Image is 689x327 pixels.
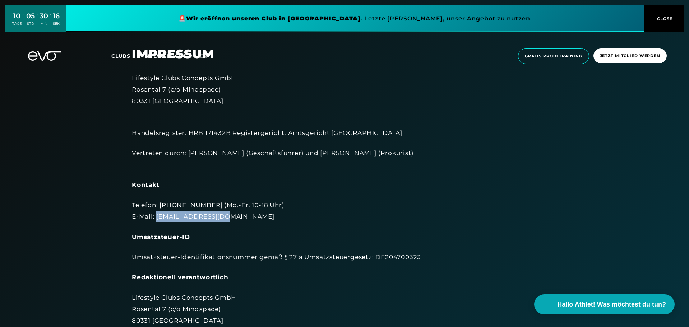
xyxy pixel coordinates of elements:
[591,48,669,64] a: Jetzt Mitglied werden
[132,72,557,107] div: Lifestyle Clubs Concepts GmbH Rosental 7 (c/o Mindspace) 80331 [GEOGRAPHIC_DATA]
[132,147,557,170] div: Vertreten durch: [PERSON_NAME] (Geschäftsführer) und [PERSON_NAME] (Prokurist)
[26,11,35,21] div: 05
[40,11,48,21] div: 30
[516,48,591,64] a: Gratis Probetraining
[37,11,38,31] div: :
[132,233,190,240] strong: Umsatzsteuer-ID
[132,181,159,188] strong: Kontakt
[600,53,660,59] span: Jetzt Mitglied werden
[200,52,216,60] a: en
[132,251,557,263] div: Umsatzsteuer-Identifikationsnummer gemäß § 27 a Umsatzsteuergesetz: DE204700323
[40,21,48,26] div: MIN
[132,292,557,327] div: Lifestyle Clubs Concepts GmbH Rosental 7 (c/o Mindspace) 80331 [GEOGRAPHIC_DATA]
[132,274,228,281] strong: Redaktionell verantwortlich
[132,199,557,223] div: Telefon: [PHONE_NUMBER] (Mo.-Fr. 10-18 Uhr) E-Mail: [EMAIL_ADDRESS][DOMAIN_NAME]
[53,11,60,21] div: 16
[26,21,35,26] div: STD
[534,294,675,314] button: Hallo Athlet! Was möchtest du tun?
[111,52,145,59] a: Clubs
[655,15,673,22] span: CLOSE
[132,116,557,139] div: Handelsregister: HRB 171432B Registergericht: Amtsgericht [GEOGRAPHIC_DATA]
[557,300,666,309] span: Hallo Athlet! Was möchtest du tun?
[145,53,185,59] a: MYEVO LOGIN
[525,53,582,59] span: Gratis Probetraining
[53,21,60,26] div: SEK
[12,21,22,26] div: TAGE
[12,11,22,21] div: 10
[200,53,208,59] span: en
[111,53,130,59] span: Clubs
[23,11,24,31] div: :
[644,5,684,32] button: CLOSE
[50,11,51,31] div: :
